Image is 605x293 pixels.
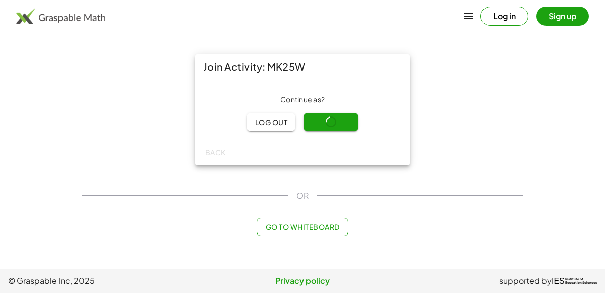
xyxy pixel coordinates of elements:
button: Log out [247,113,295,131]
div: Join Activity: MK25W [195,54,410,79]
span: Log out [255,118,287,127]
span: OR [296,190,309,202]
span: Institute of Education Sciences [565,278,597,285]
button: Log in [480,7,528,26]
span: Go to Whiteboard [265,222,339,231]
div: Continue as ? [203,95,402,105]
span: supported by [499,275,552,287]
button: Go to Whiteboard [257,218,348,236]
span: IES [552,276,565,286]
button: Sign up [536,7,589,26]
a: Privacy policy [204,275,400,287]
span: © Graspable Inc, 2025 [8,275,204,287]
a: IESInstitute ofEducation Sciences [552,275,597,287]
